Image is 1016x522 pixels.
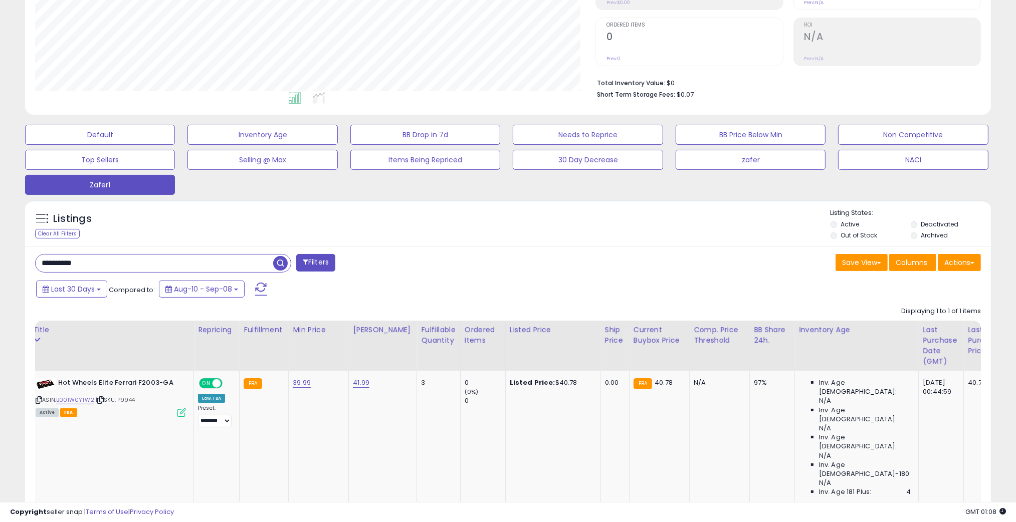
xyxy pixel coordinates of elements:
[36,281,107,298] button: Last 30 Days
[841,220,860,228] label: Active
[597,76,973,88] li: $0
[938,254,981,271] button: Actions
[836,254,888,271] button: Save View
[819,451,831,460] span: N/A
[51,284,95,294] span: Last 30 Days
[10,507,47,516] strong: Copyright
[221,379,237,388] span: OFF
[606,56,621,62] small: Prev: 0
[819,406,911,424] span: Inv. Age [DEMOGRAPHIC_DATA]:
[130,507,174,516] a: Privacy Policy
[754,325,790,346] div: BB Share 24h.
[968,378,1001,387] div: 40.78
[350,125,500,145] button: BB Drop in 7d
[605,325,625,346] div: Ship Price
[56,396,94,404] a: B001W0YTW2
[421,378,452,387] div: 3
[606,31,782,45] h2: 0
[187,150,337,170] button: Selling @ Max
[465,396,505,405] div: 0
[25,150,175,170] button: Top Sellers
[198,325,235,335] div: Repricing
[819,378,911,396] span: Inv. Age [DEMOGRAPHIC_DATA]:
[53,212,92,226] h5: Listings
[353,378,369,388] a: 41.99
[244,378,262,389] small: FBA
[198,394,225,403] div: Low. FBA
[819,487,872,496] span: Inv. Age 181 Plus:
[421,325,456,346] div: Fulfillable Quantity
[597,90,675,99] b: Short Term Storage Fees:
[605,378,622,387] div: 0.00
[513,150,663,170] button: 30 Day Decrease
[606,23,782,28] span: Ordered Items
[804,31,980,45] h2: N/A
[36,408,59,417] span: All listings currently available for purchase on Amazon
[968,325,1004,356] div: Last Purchase Price
[187,125,337,145] button: Inventory Age
[36,378,186,416] div: ASIN:
[86,507,128,516] a: Terms of Use
[819,396,831,405] span: N/A
[921,231,948,239] label: Archived
[198,405,232,427] div: Preset:
[841,231,878,239] label: Out of Stock
[25,175,175,195] button: Zafer1
[694,325,745,346] div: Comp. Price Threshold
[296,254,335,272] button: Filters
[889,254,936,271] button: Columns
[838,150,988,170] button: NACI
[465,388,479,396] small: (0%)
[465,325,501,346] div: Ordered Items
[896,257,927,268] span: Columns
[677,90,694,99] span: $0.07
[799,325,914,335] div: Inventory Age
[174,284,232,294] span: Aug-10 - Sep-08
[655,378,673,387] span: 40.78
[109,285,155,295] span: Compared to:
[923,378,956,396] div: [DATE] 00:44:59
[676,125,826,145] button: BB Price Below Min
[819,478,831,487] span: N/A
[819,460,911,478] span: Inv. Age [DEMOGRAPHIC_DATA]-180:
[96,396,135,404] span: | SKU: P9944
[58,378,180,390] b: Hot Wheels Elite Ferrari F2003-GA
[676,150,826,170] button: zafer
[804,56,824,62] small: Prev: N/A
[694,378,742,387] div: N/A
[510,378,555,387] b: Listed Price:
[244,325,284,335] div: Fulfillment
[25,125,175,145] button: Default
[353,325,413,335] div: [PERSON_NAME]
[510,378,593,387] div: $40.78
[804,23,980,28] span: ROI
[754,378,787,387] div: 97%
[200,379,213,388] span: ON
[10,507,174,517] div: seller snap | |
[513,125,663,145] button: Needs to Reprice
[901,307,981,316] div: Displaying 1 to 1 of 1 items
[965,507,1006,516] span: 2025-10-10 01:08 GMT
[634,325,685,346] div: Current Buybox Price
[906,487,911,496] span: 4
[465,378,505,387] div: 0
[35,229,80,238] div: Clear All Filters
[350,150,500,170] button: Items Being Repriced
[510,325,596,335] div: Listed Price
[831,208,991,218] p: Listing States:
[819,424,831,433] span: N/A
[293,325,344,335] div: Min Price
[33,325,189,335] div: Title
[159,281,245,298] button: Aug-10 - Sep-08
[36,378,56,390] img: 41JHfpLRYqL._SL40_.jpg
[838,125,988,145] button: Non Competitive
[597,79,665,87] b: Total Inventory Value:
[819,433,911,451] span: Inv. Age [DEMOGRAPHIC_DATA]:
[293,378,311,388] a: 39.99
[921,220,958,228] label: Deactivated
[923,325,959,367] div: Last Purchase Date (GMT)
[634,378,652,389] small: FBA
[60,408,77,417] span: FBA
